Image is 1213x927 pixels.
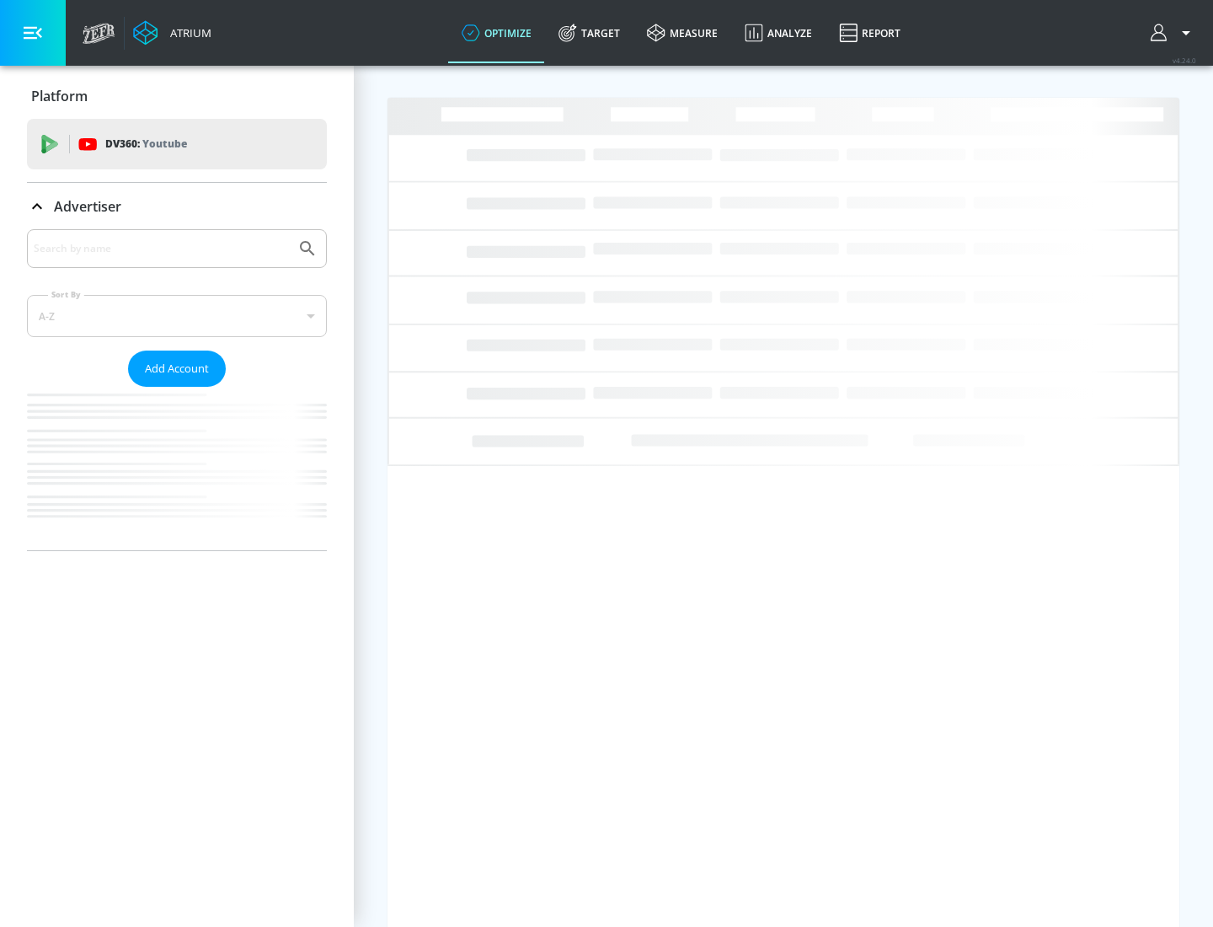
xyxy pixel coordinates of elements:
input: Search by name [34,238,289,260]
p: Advertiser [54,197,121,216]
a: optimize [448,3,545,63]
a: measure [633,3,731,63]
span: Add Account [145,359,209,378]
div: Platform [27,72,327,120]
a: Atrium [133,20,211,46]
button: Add Account [128,351,226,387]
a: Report [826,3,914,63]
div: Advertiser [27,229,327,550]
div: Advertiser [27,183,327,230]
nav: list of Advertiser [27,387,327,550]
p: DV360: [105,135,187,153]
div: Atrium [163,25,211,40]
label: Sort By [48,289,84,300]
div: DV360: Youtube [27,119,327,169]
p: Platform [31,87,88,105]
a: Target [545,3,633,63]
div: A-Z [27,295,327,337]
p: Youtube [142,135,187,153]
span: v 4.24.0 [1173,56,1196,65]
a: Analyze [731,3,826,63]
